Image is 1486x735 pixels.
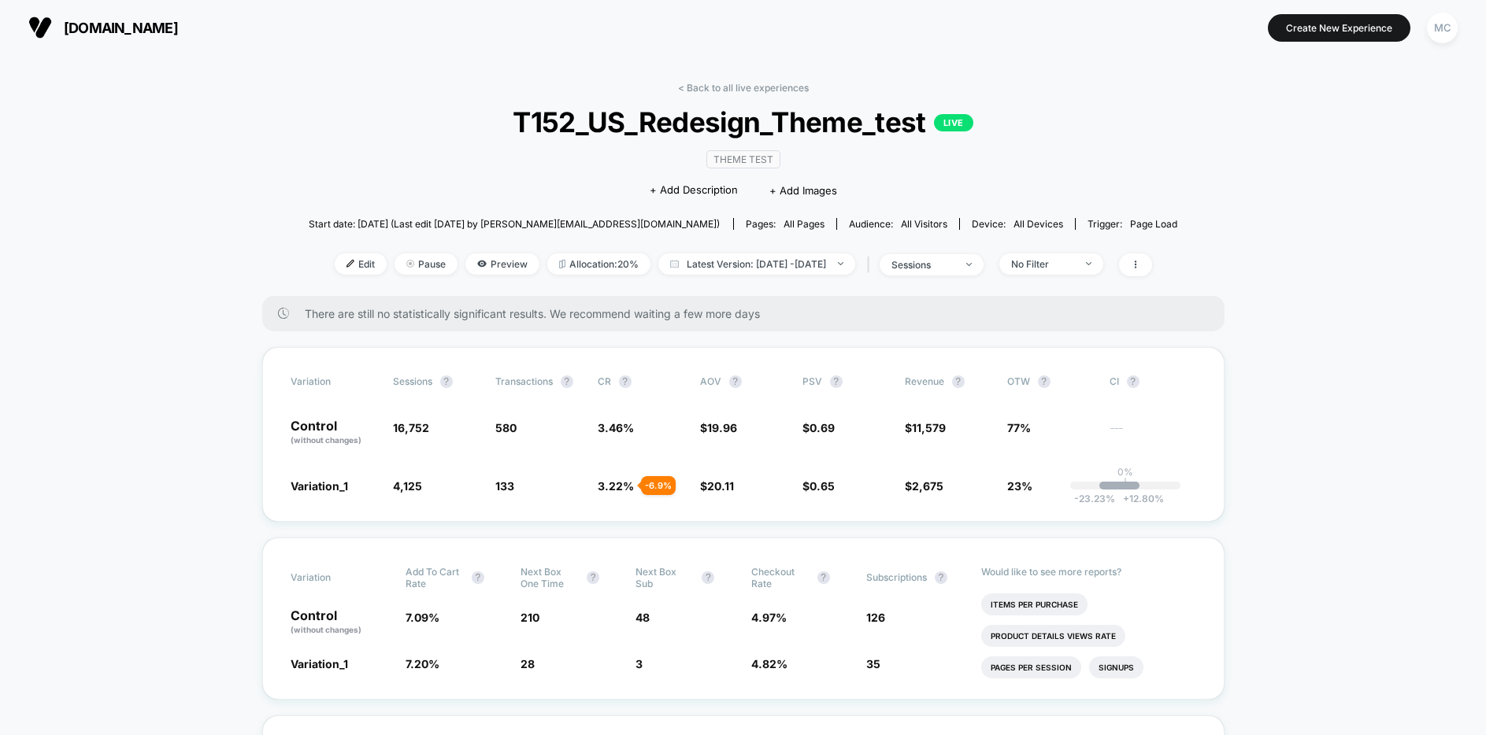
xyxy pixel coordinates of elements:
[817,571,830,584] button: ?
[700,479,734,493] span: $
[658,253,855,275] span: Latest Version: [DATE] - [DATE]
[472,571,484,584] button: ?
[598,421,634,434] span: 3.46 %
[700,375,721,387] span: AOV
[1007,375,1094,388] span: OTW
[981,593,1088,615] li: Items Per Purchase
[981,656,1081,678] li: Pages Per Session
[959,218,1075,230] span: Device:
[28,16,52,39] img: Visually logo
[912,479,943,493] span: 2,675
[707,479,734,493] span: 20.11
[830,375,843,388] button: ?
[838,262,843,265] img: end
[905,479,943,493] span: $
[966,263,972,266] img: end
[559,260,565,268] img: rebalance
[561,375,573,388] button: ?
[802,421,835,434] span: $
[1089,656,1143,678] li: Signups
[291,609,390,636] p: Control
[291,566,377,589] span: Variation
[1086,262,1091,265] img: end
[905,375,944,387] span: Revenue
[1110,375,1196,388] span: CI
[1115,493,1164,504] span: 12.80 %
[636,611,650,624] span: 48
[729,375,742,388] button: ?
[587,571,599,584] button: ?
[935,571,947,584] button: ?
[901,218,947,230] span: All Visitors
[1127,375,1140,388] button: ?
[440,375,453,388] button: ?
[700,421,737,434] span: $
[1422,12,1462,44] button: MC
[465,253,539,275] span: Preview
[495,479,514,493] span: 133
[707,421,737,434] span: 19.96
[1427,13,1458,43] div: MC
[702,571,714,584] button: ?
[802,375,822,387] span: PSV
[346,260,354,268] img: edit
[670,260,679,268] img: calendar
[291,375,377,388] span: Variation
[64,20,178,36] span: [DOMAIN_NAME]
[952,375,965,388] button: ?
[352,105,1134,139] span: T152_US_Redesign_Theme_test
[981,566,1196,578] p: Would like to see more reports?
[305,307,1193,320] span: There are still no statistically significant results. We recommend waiting a few more days
[981,625,1125,647] li: Product Details Views Rate
[291,435,361,445] span: (without changes)
[866,657,880,670] span: 35
[547,253,650,275] span: Allocation: 20%
[641,476,676,495] div: - 6.9 %
[934,114,973,131] p: LIVE
[650,183,738,198] span: + Add Description
[309,218,720,230] span: Start date: [DATE] (Last edit [DATE] by [PERSON_NAME][EMAIL_ADDRESS][DOMAIN_NAME])
[406,657,439,670] span: 7.20 %
[291,479,348,493] span: Variation_1
[598,375,611,387] span: CR
[866,611,885,624] span: 126
[495,421,517,434] span: 580
[406,566,464,589] span: Add To Cart Rate
[891,259,954,271] div: sessions
[1011,258,1074,270] div: No Filter
[751,657,787,670] span: 4.82 %
[1038,375,1051,388] button: ?
[863,253,880,276] span: |
[678,82,809,94] a: < Back to all live experiences
[598,479,634,493] span: 3.22 %
[1268,14,1410,42] button: Create New Experience
[1130,218,1177,230] span: Page Load
[751,611,787,624] span: 4.97 %
[619,375,632,388] button: ?
[393,421,429,434] span: 16,752
[1110,423,1196,446] span: ---
[849,218,947,230] div: Audience:
[406,611,439,624] span: 7.09 %
[769,184,837,197] span: + Add Images
[1007,479,1032,493] span: 23%
[395,253,458,275] span: Pause
[1117,466,1133,478] p: 0%
[1088,218,1177,230] div: Trigger:
[636,657,643,670] span: 3
[291,657,348,670] span: Variation_1
[810,421,835,434] span: 0.69
[1014,218,1063,230] span: all devices
[1007,421,1031,434] span: 77%
[291,625,361,634] span: (without changes)
[636,566,694,589] span: Next Box Sub
[905,421,946,434] span: $
[751,566,810,589] span: Checkout Rate
[406,260,414,268] img: end
[912,421,946,434] span: 11,579
[495,375,553,387] span: Transactions
[521,566,579,589] span: Next Box One Time
[810,479,835,493] span: 0.65
[291,419,377,446] p: Control
[335,253,387,275] span: Edit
